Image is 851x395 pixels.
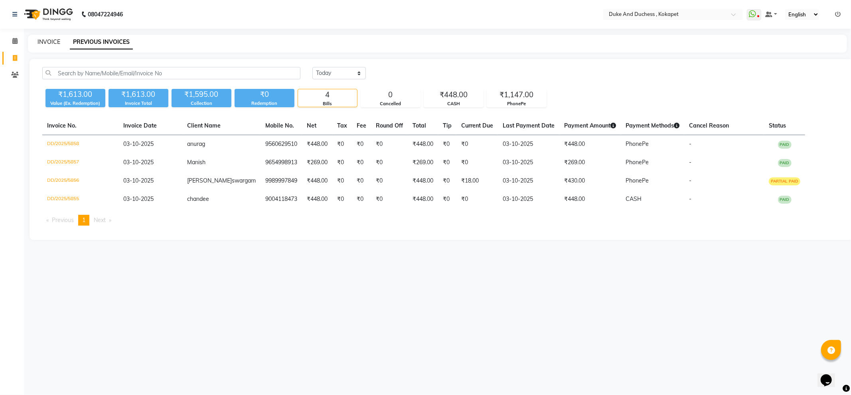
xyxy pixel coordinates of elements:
[498,172,559,190] td: 03-10-2025
[187,140,205,147] span: anurag
[123,159,154,166] span: 03-10-2025
[20,3,75,26] img: logo
[689,195,691,202] span: -
[498,135,559,154] td: 03-10-2025
[438,135,456,154] td: ₹0
[503,122,555,129] span: Last Payment Date
[413,122,426,129] span: Total
[778,196,792,204] span: PAID
[123,195,154,202] span: 03-10-2025
[424,100,483,107] div: CASH
[769,177,800,185] span: PARTIAL PAID
[302,135,332,154] td: ₹448.00
[123,122,157,129] span: Invoice Date
[352,153,371,172] td: ₹0
[261,135,302,154] td: 9560629510
[559,190,621,208] td: ₹448.00
[235,100,294,107] div: Redemption
[408,153,438,172] td: ₹269.00
[332,172,352,190] td: ₹0
[689,122,729,129] span: Cancel Reason
[298,89,357,100] div: 4
[456,153,498,172] td: ₹0
[307,122,316,129] span: Net
[408,135,438,154] td: ₹448.00
[42,190,118,208] td: DD/2025/5855
[352,135,371,154] td: ₹0
[371,190,408,208] td: ₹0
[70,35,133,49] a: PREVIOUS INVOICES
[376,122,403,129] span: Round Off
[187,177,232,184] span: [PERSON_NAME]
[778,141,792,149] span: PAID
[626,195,642,202] span: CASH
[487,100,546,107] div: PhonePe
[456,135,498,154] td: ₹0
[232,177,256,184] span: swargam
[626,177,649,184] span: PhonePe
[187,195,209,202] span: chandee
[361,89,420,100] div: 0
[456,172,498,190] td: ₹18.00
[45,100,105,107] div: Value (Ex. Redemption)
[94,216,106,224] span: Next
[559,153,621,172] td: ₹269.00
[42,67,300,79] input: Search by Name/Mobile/Email/Invoice No
[689,159,691,166] span: -
[332,153,352,172] td: ₹0
[52,216,74,224] span: Previous
[487,89,546,100] div: ₹1,147.00
[817,363,843,387] iframe: chat widget
[47,122,77,129] span: Invoice No.
[443,122,452,129] span: Tip
[261,153,302,172] td: 9654998913
[371,172,408,190] td: ₹0
[109,100,168,107] div: Invoice Total
[438,172,456,190] td: ₹0
[438,190,456,208] td: ₹0
[559,135,621,154] td: ₹448.00
[332,190,352,208] td: ₹0
[626,159,649,166] span: PhonePe
[408,172,438,190] td: ₹448.00
[461,122,493,129] span: Current Due
[42,153,118,172] td: DD/2025/5857
[371,135,408,154] td: ₹0
[38,38,60,45] a: INVOICE
[559,172,621,190] td: ₹430.00
[689,140,691,147] span: -
[82,216,85,224] span: 1
[352,172,371,190] td: ₹0
[42,172,118,190] td: DD/2025/5856
[626,122,679,129] span: Payment Methods
[123,177,154,184] span: 03-10-2025
[778,159,792,167] span: PAID
[337,122,347,129] span: Tax
[298,100,357,107] div: Bills
[371,153,408,172] td: ₹0
[352,190,371,208] td: ₹0
[564,122,616,129] span: Payment Amount
[498,190,559,208] td: 03-10-2025
[265,122,294,129] span: Mobile No.
[172,89,231,100] div: ₹1,595.00
[88,3,123,26] b: 08047224946
[361,100,420,107] div: Cancelled
[261,172,302,190] td: 9989997849
[357,122,366,129] span: Fee
[123,140,154,147] span: 03-10-2025
[109,89,168,100] div: ₹1,613.00
[456,190,498,208] td: ₹0
[172,100,231,107] div: Collection
[626,140,649,147] span: PhonePe
[187,159,205,166] span: Manish
[187,122,221,129] span: Client Name
[438,153,456,172] td: ₹0
[769,122,786,129] span: Status
[302,153,332,172] td: ₹269.00
[332,135,352,154] td: ₹0
[42,215,840,226] nav: Pagination
[424,89,483,100] div: ₹448.00
[235,89,294,100] div: ₹0
[261,190,302,208] td: 9004118473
